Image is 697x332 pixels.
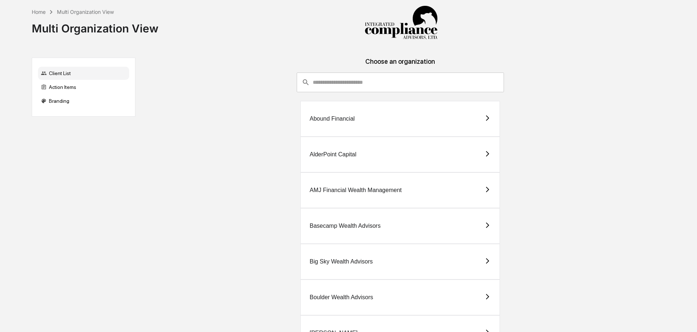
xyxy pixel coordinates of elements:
div: Choose an organization [141,58,659,73]
div: AlderPoint Capital [309,151,356,158]
div: Boulder Wealth Advisors [309,294,373,301]
div: Client List [38,67,129,80]
div: Basecamp Wealth Advisors [309,223,380,229]
div: Multi Organization View [57,9,114,15]
div: Multi Organization View [32,16,158,35]
img: Integrated Compliance Advisors [365,6,438,40]
div: Abound Financial [309,116,355,122]
div: Big Sky Wealth Advisors [309,258,373,265]
div: consultant-dashboard__filter-organizations-search-bar [297,73,504,92]
div: Branding [38,94,129,108]
div: AMJ Financial Wealth Management [309,187,401,194]
div: Action Items [38,81,129,94]
div: Home [32,9,46,15]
